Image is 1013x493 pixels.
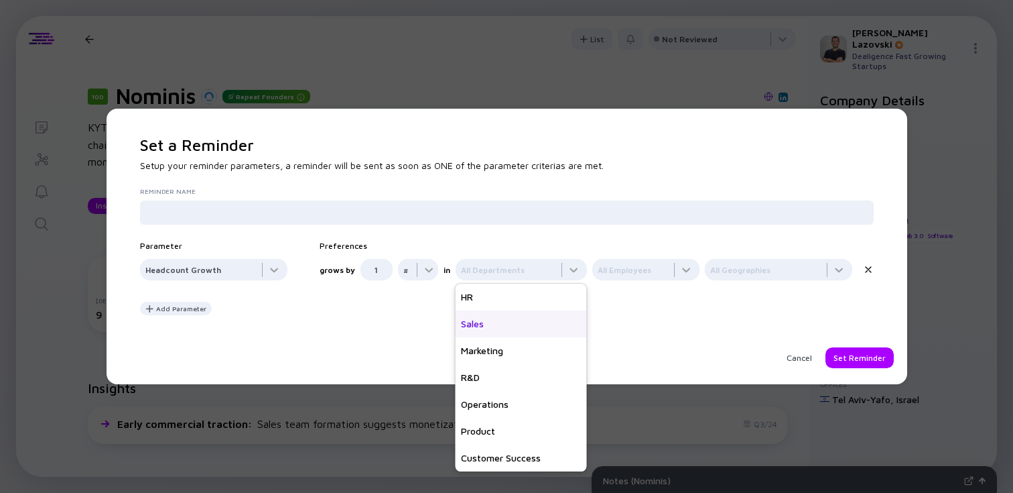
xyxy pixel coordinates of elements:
div: grows by [320,265,355,275]
div: Marketing [456,337,587,364]
div: Product [456,418,587,445]
input: 33 [368,259,385,280]
div: Setup your reminder parameters, a reminder will be sent as soon as ONE of the parameter criterias... [140,135,874,368]
div: Preferences [320,241,874,251]
label: Reminder Name [140,187,874,195]
button: Set Reminder [825,347,894,368]
div: in [444,265,450,275]
div: Parameter [140,241,287,251]
div: R&D [456,364,587,391]
button: Add Parameter [140,302,212,315]
div: HR [456,284,587,311]
div: Operations [456,391,587,418]
div: Sales [456,311,587,337]
div: Customer Success [456,445,587,472]
h1: Set a Reminder [140,135,874,154]
button: Cancel [779,347,820,368]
